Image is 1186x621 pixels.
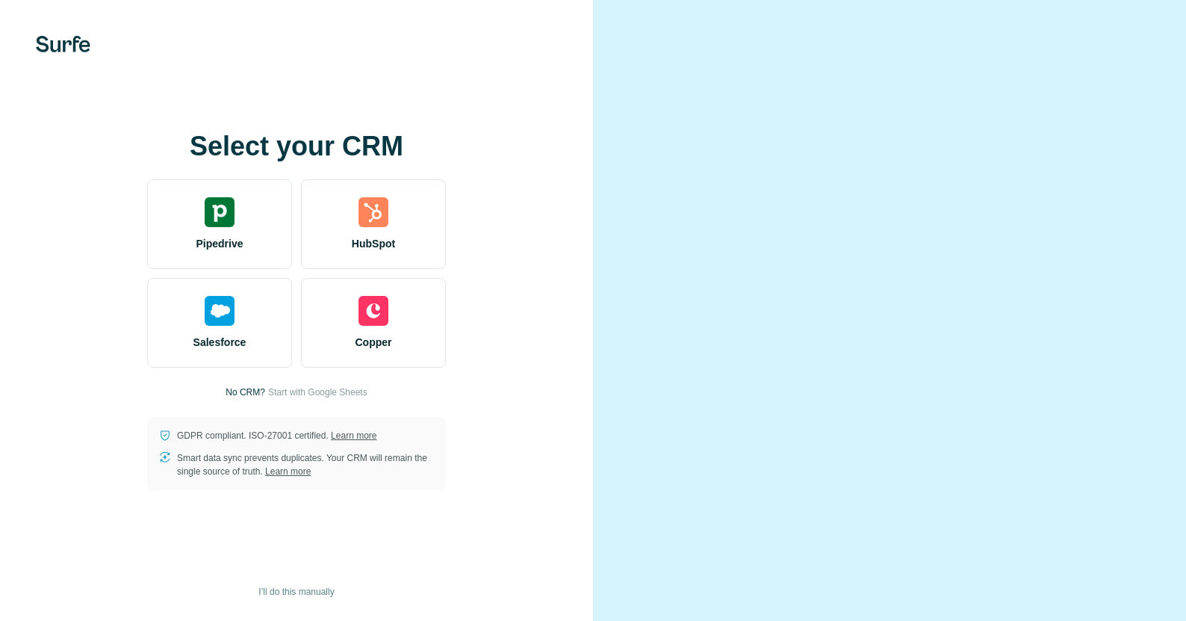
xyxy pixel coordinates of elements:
span: Salesforce [193,335,246,350]
img: copper's logo [358,296,388,326]
a: Learn more [265,466,311,477]
button: Start with Google Sheets [268,386,367,399]
p: Smart data sync prevents duplicates. Your CRM will remain the single source of truth. [177,451,434,478]
p: GDPR compliant. ISO-27001 certified. [177,429,376,442]
img: Surfe's logo [36,36,90,52]
span: HubSpot [352,236,395,251]
span: I’ll do this manually [258,585,334,599]
img: salesforce's logo [205,296,235,326]
img: pipedrive's logo [205,197,235,227]
button: I’ll do this manually [248,581,344,603]
p: No CRM? [226,386,265,399]
span: Pipedrive [196,236,243,251]
a: Learn more [331,430,376,441]
h1: Select your CRM [147,132,446,161]
img: hubspot's logo [358,197,388,227]
span: Copper [356,335,392,350]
